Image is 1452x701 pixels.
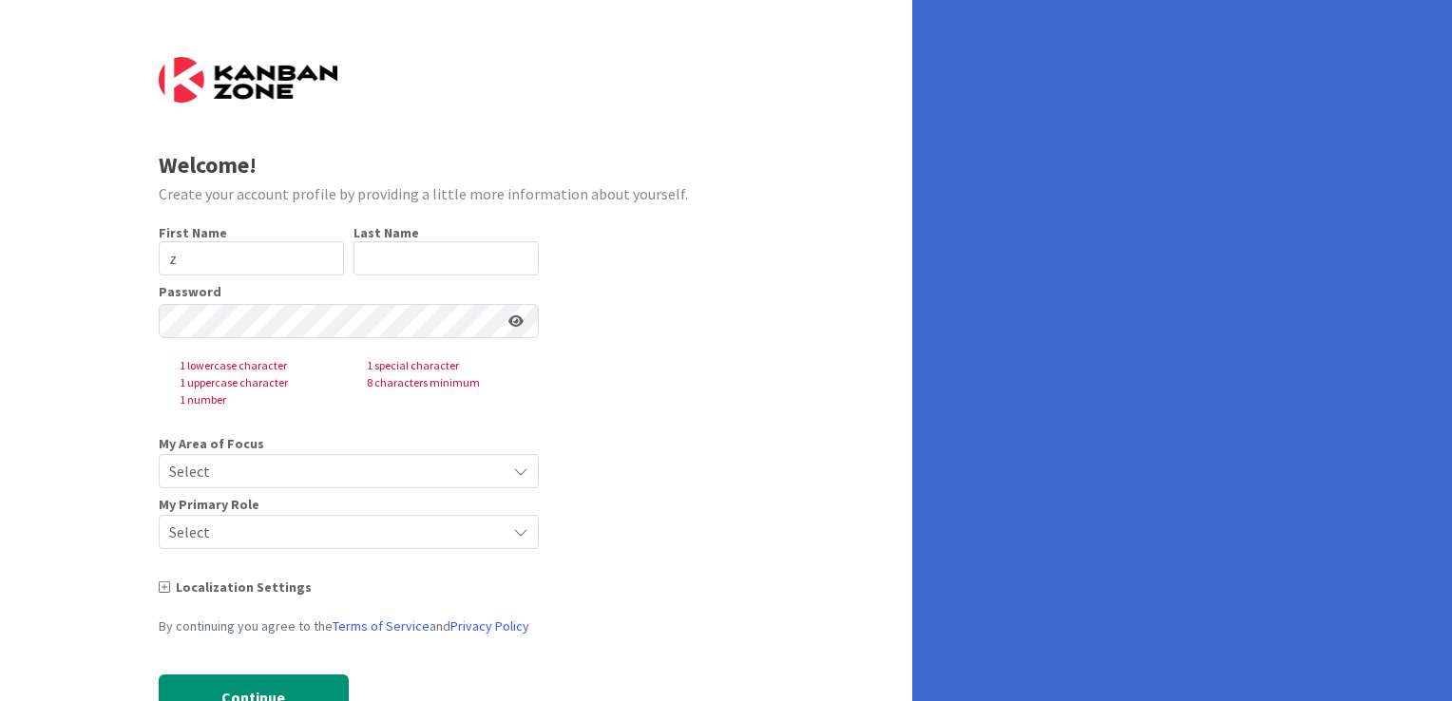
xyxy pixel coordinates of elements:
[159,224,227,241] label: First Name
[159,437,264,450] span: My Area of Focus
[159,616,539,636] div: By continuing you agree to the and
[450,617,529,635] a: Privacy Policy
[353,224,419,241] label: Last Name
[159,182,755,205] div: Create your account profile by providing a little more information about yourself.
[164,374,352,391] span: 1 uppercase character
[333,617,430,635] a: Terms of Service
[159,498,259,511] span: My Primary Role
[352,374,539,391] span: 8 characters minimum
[169,458,496,484] span: Select
[164,357,352,374] span: 1 lowercase character
[164,391,352,408] span: 1 number
[159,57,337,103] img: Kanban Zone
[159,148,755,182] div: Welcome!
[159,578,539,597] div: Localization Settings
[159,285,221,298] label: Password
[352,357,539,374] span: 1 special character
[169,519,496,545] span: Select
